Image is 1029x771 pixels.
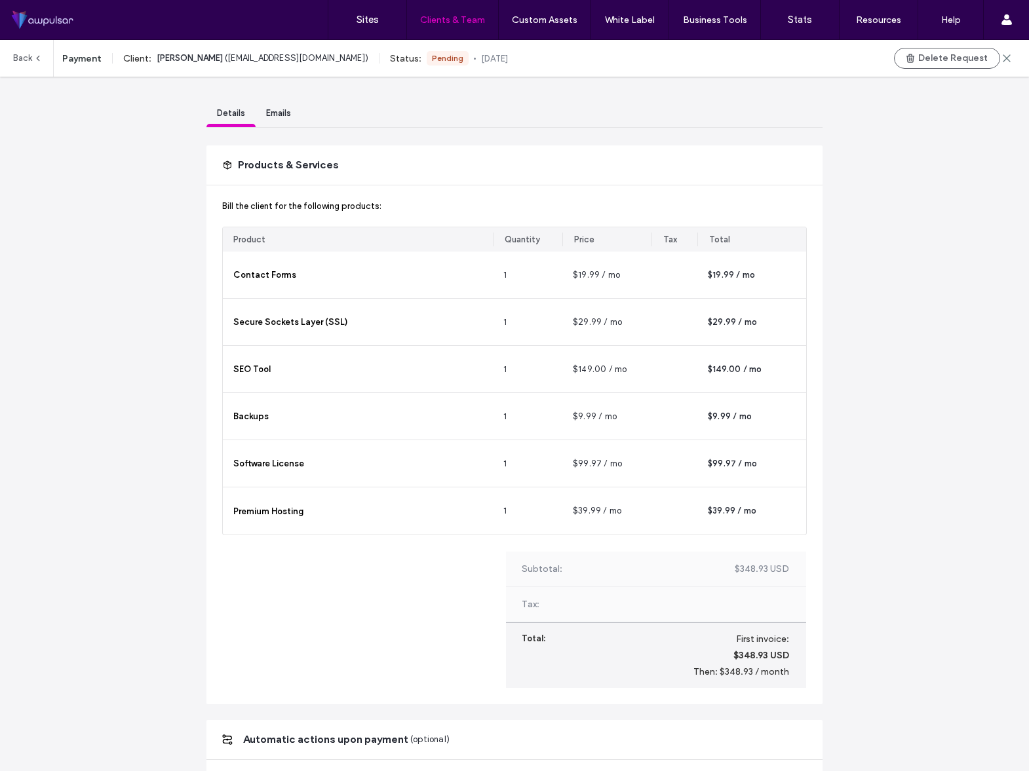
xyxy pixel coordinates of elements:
span: Tax : [522,599,539,610]
span: $149.00 / mo [573,364,627,374]
label: Business Tools [683,14,747,26]
label: White Label [605,14,655,26]
span: $29.99 / mo [708,317,757,327]
span: SEO Tool [233,364,271,374]
span: Emails [266,108,291,118]
span: Subtotal : [522,563,562,574]
label: Resources [856,14,901,26]
span: $99.97 / mo [708,459,757,468]
div: [DATE] [481,54,508,64]
span: $348.93 USD [735,563,789,574]
div: Product [233,233,265,246]
button: Delete Request [894,48,1000,69]
label: Stats [788,14,812,26]
div: $348.93 USD [733,650,789,661]
span: $9.99 / mo [573,411,617,421]
span: 1 [503,411,507,421]
div: Total [709,233,730,246]
span: Backups [233,411,269,421]
span: $149.00 / mo [708,364,762,374]
span: $19.99 / mo [708,270,755,280]
span: Products & Services [238,158,339,172]
span: 1 [503,364,507,374]
span: 1 [503,317,507,327]
label: Sites [357,14,379,26]
div: Status: [390,53,421,64]
div: Pending [432,52,463,64]
span: $9.99 / mo [708,411,752,421]
div: Tax [663,233,677,246]
label: Custom Assets [512,14,577,26]
span: $39.99 / mo [708,506,756,516]
span: Contact Forms [233,270,296,280]
span: ( [EMAIL_ADDRESS][DOMAIN_NAME] ) [225,53,368,63]
span: [PERSON_NAME] [157,53,223,63]
span: $29.99 / mo [573,317,622,327]
span: (optional) [410,733,450,746]
span: Automatic actions upon payment [243,732,408,747]
span: 1 [503,459,507,468]
span: 1 [503,506,507,516]
div: Bill the client for the following products: [222,201,807,211]
div: Price [574,233,594,246]
span: Secure Sockets Layer (SSL) [233,317,347,327]
span: Total : [522,633,545,643]
div: Quantity [505,233,540,246]
div: Then: $348.93 / month [693,666,789,677]
span: Software License [233,459,304,468]
span: $99.97 / mo [573,459,622,468]
span: $19.99 / mo [573,270,620,280]
div: Payment [62,53,102,64]
span: Details [217,108,245,118]
span: 1 [503,270,507,280]
label: Help [941,14,961,26]
a: Back [13,40,43,77]
label: Clients & Team [420,14,485,26]
div: Client : [123,53,151,64]
span: Premium Hosting [233,506,303,516]
div: First invoice: [736,633,789,645]
span: $39.99 / mo [573,506,621,516]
